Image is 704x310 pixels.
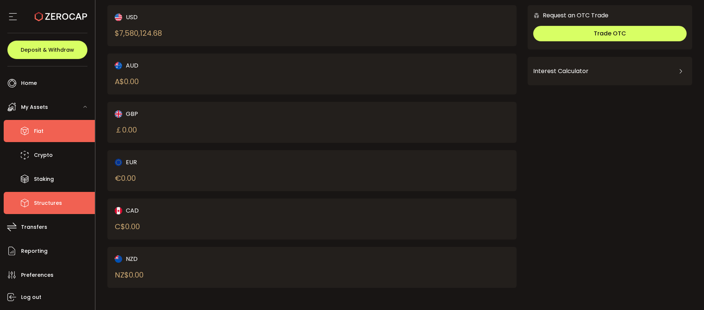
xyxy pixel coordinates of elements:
div: A$ 0.00 [115,76,139,87]
img: 6nGpN7MZ9FLuBP83NiajKbTRY4UzlzQtBKtCrLLspmCkSvCZHBKvY3NxgQaT5JnOQREvtQ257bXeeSTueZfAPizblJ+Fe8JwA... [533,12,540,19]
div: NZD [115,254,292,263]
span: Deposit & Withdraw [21,47,74,52]
span: Fiat [34,126,44,137]
button: Deposit & Withdraw [7,41,87,59]
span: Preferences [21,270,54,280]
div: Interest Calculator [533,62,687,80]
img: eur_portfolio.svg [115,159,122,166]
div: GBP [115,109,292,118]
div: CAD [115,206,292,215]
button: Trade OTC [533,26,687,41]
img: gbp_portfolio.svg [115,110,122,118]
span: Log out [21,292,41,303]
span: My Assets [21,102,48,113]
img: aud_portfolio.svg [115,62,122,69]
span: Home [21,78,37,89]
iframe: Chat Widget [667,275,704,310]
div: AUD [115,61,292,70]
div: NZ$ 0.00 [115,269,144,280]
div: USD [115,13,292,22]
span: Crypto [34,150,53,161]
span: Trade OTC [594,29,626,38]
div: C$ 0.00 [115,221,140,232]
img: usd_portfolio.svg [115,14,122,21]
div: EUR [115,158,292,167]
span: Reporting [21,246,48,256]
div: Request an OTC Trade [528,11,608,20]
div: ￡ 0.00 [115,124,137,135]
div: € 0.00 [115,173,136,184]
span: Structures [34,198,62,209]
img: cad_portfolio.svg [115,207,122,214]
div: $ 7,580,124.68 [115,28,162,39]
span: Transfers [21,222,47,232]
img: nzd_portfolio.svg [115,255,122,263]
span: Staking [34,174,54,185]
